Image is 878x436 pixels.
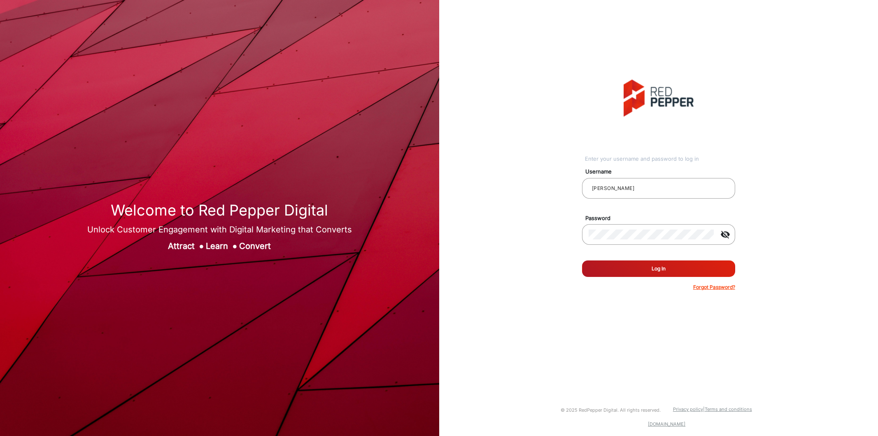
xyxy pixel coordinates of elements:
[589,183,729,193] input: Your username
[579,168,745,176] mat-label: Username
[87,202,352,219] h1: Welcome to Red Pepper Digital
[624,80,694,117] img: vmg-logo
[693,284,735,291] p: Forgot Password?
[582,260,735,277] button: Log In
[673,406,703,412] a: Privacy policy
[87,240,352,252] div: Attract Learn Convert
[232,241,237,251] span: ●
[561,407,661,413] small: © 2025 RedPepper Digital. All rights reserved.
[87,223,352,236] div: Unlock Customer Engagement with Digital Marketing that Converts
[705,406,752,412] a: Terms and conditions
[703,406,705,412] a: |
[715,230,735,239] mat-icon: visibility_off
[199,241,204,251] span: ●
[585,155,735,163] div: Enter your username and password to log in
[579,214,745,223] mat-label: Password
[648,421,685,427] a: [DOMAIN_NAME]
